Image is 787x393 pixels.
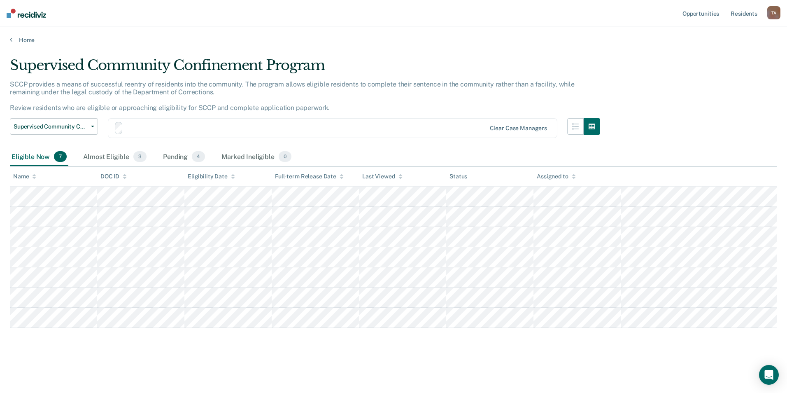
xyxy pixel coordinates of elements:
[490,125,547,132] div: Clear case managers
[13,173,36,180] div: Name
[161,148,207,166] div: Pending4
[10,118,98,135] button: Supervised Community Confinement Program
[537,173,575,180] div: Assigned to
[10,148,68,166] div: Eligible Now7
[7,9,46,18] img: Recidiviz
[10,80,575,112] p: SCCP provides a means of successful reentry of residents into the community. The program allows e...
[192,151,205,162] span: 4
[81,148,148,166] div: Almost Eligible3
[14,123,88,130] span: Supervised Community Confinement Program
[100,173,127,180] div: DOC ID
[279,151,291,162] span: 0
[275,173,344,180] div: Full-term Release Date
[133,151,147,162] span: 3
[10,36,777,44] a: Home
[362,173,402,180] div: Last Viewed
[54,151,67,162] span: 7
[188,173,235,180] div: Eligibility Date
[220,148,293,166] div: Marked Ineligible0
[767,6,780,19] button: TA
[449,173,467,180] div: Status
[759,365,779,385] div: Open Intercom Messenger
[767,6,780,19] div: T A
[10,57,600,80] div: Supervised Community Confinement Program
